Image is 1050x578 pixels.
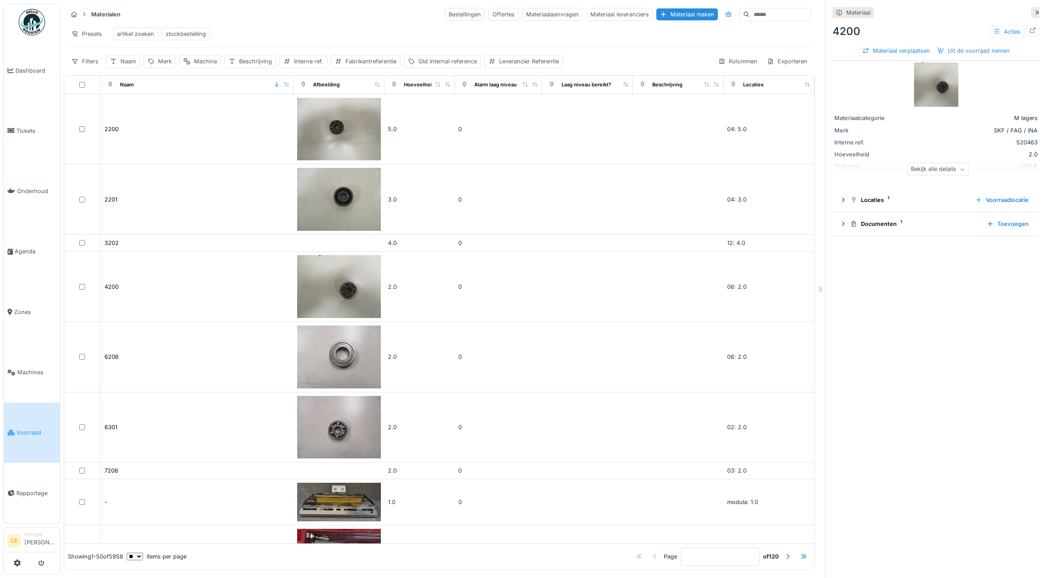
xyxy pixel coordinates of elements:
[972,194,1032,206] div: Voorraadlocatie
[834,114,901,122] div: Materiaalcategorie
[904,150,1038,159] div: 2.0
[934,45,1013,57] div: Uit de voorraad nemen
[194,57,217,66] div: Machine
[562,81,611,89] div: Laag niveau bereikt?
[763,55,811,68] div: Exporteren
[499,57,559,66] div: Leverancier Referentie
[907,163,969,176] div: Bekijk alle details
[727,353,747,360] span: 06: 2.0
[166,30,206,38] div: stockbestelling
[294,57,323,66] div: Interne ref.
[743,81,763,89] div: Locaties
[4,463,60,523] a: Rapportage
[16,127,56,135] span: Tickets
[833,23,1039,39] div: 4200
[458,423,539,431] div: 0
[15,247,56,256] span: Agenda
[904,114,1038,122] div: M lagers
[345,57,396,66] div: Fabrikantreferentie
[388,195,452,204] div: 3.0
[763,552,779,561] strong: of 120
[388,498,452,506] div: 1.0
[4,282,60,342] a: Zones
[239,57,272,66] div: Beschrijving
[4,161,60,221] a: Onderhoud
[120,57,136,66] div: Naam
[727,499,758,505] span: modula: 1.0
[16,489,56,497] span: Rapportage
[458,125,539,133] div: 0
[727,196,747,203] span: 04: 3.0
[16,428,56,437] span: Voorraad
[14,308,56,316] span: Zones
[458,239,539,247] div: 0
[67,27,106,40] div: Presets
[404,81,435,89] div: Hoeveelheid
[105,498,107,506] div: -
[586,8,653,21] div: Materiaal leveranciers
[388,239,452,247] div: 4.0
[458,195,539,204] div: 0
[458,353,539,361] div: 0
[105,466,118,475] div: 7206
[67,55,102,68] div: Filters
[989,25,1024,38] div: Acties
[522,8,583,21] div: Materiaalaanvragen
[297,168,381,231] img: 2201
[904,126,1038,135] div: SKF / FAG / INA
[727,240,745,246] span: 12: 4.0
[474,81,517,89] div: Alarm laag niveau
[458,466,539,475] div: 0
[850,196,968,204] div: Locaties
[445,8,485,21] div: Bestellingen
[68,552,123,561] div: Showing 1 - 50 of 5958
[105,353,119,361] div: 6206
[4,101,60,161] a: Tickets
[714,55,761,68] div: Kolommen
[836,216,1036,232] summary: Documenten1Toevoegen
[388,466,452,475] div: 2.0
[4,342,60,402] a: Machines
[388,125,452,133] div: 5.0
[8,531,56,552] a: GE Manager[PERSON_NAME]
[88,10,124,19] strong: Materialen
[388,423,452,431] div: 2.0
[727,424,747,431] span: 02: 2.0
[24,531,56,538] div: Manager
[24,531,56,550] li: [PERSON_NAME]
[458,283,539,291] div: 0
[836,192,1036,208] summary: Locaties1Voorraadlocatie
[4,40,60,101] a: Dashboard
[8,534,21,547] li: GE
[15,66,56,75] span: Dashboard
[846,8,871,17] div: Materiaal
[313,81,340,89] div: Afbeelding
[983,218,1032,230] div: Toevoegen
[727,283,747,290] span: 06: 2.0
[850,220,980,228] div: Documenten
[158,57,172,66] div: Merk
[664,552,677,561] div: Page
[297,396,381,459] img: 6301
[418,57,477,66] div: Old internal reference
[297,98,381,161] img: 2200
[105,239,119,247] div: 3202
[652,81,682,89] div: Beschrijving
[488,8,519,21] div: Offertes
[388,283,452,291] div: 2.0
[904,138,1038,147] div: 520463
[914,62,958,107] img: 4200
[19,9,45,35] img: Badge_color-CXgf-gQk.svg
[388,353,452,361] div: 2.0
[834,126,901,135] div: Merk
[297,326,381,388] img: 6206
[17,187,56,195] span: Onderhoud
[458,498,539,506] div: 0
[4,403,60,463] a: Voorraad
[120,81,134,89] div: Naam
[105,125,119,133] div: 2200
[859,45,934,57] div: Materiaal verplaatsen
[297,483,381,521] img: -
[117,30,154,38] div: artikel zoeken
[105,423,117,431] div: 6301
